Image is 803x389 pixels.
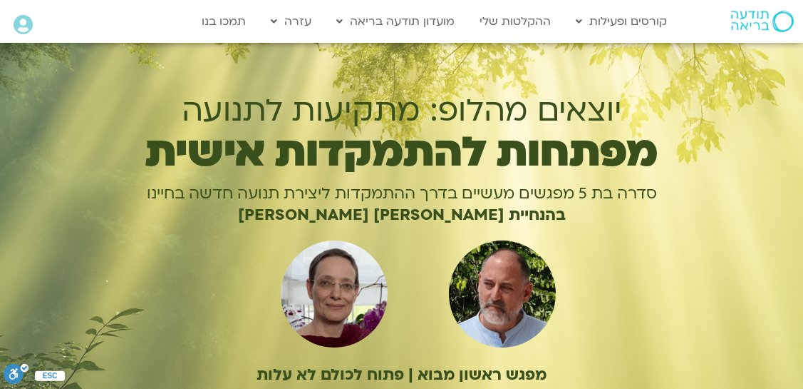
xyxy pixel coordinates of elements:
[257,364,546,385] b: מפגש ראשון מבוא | פתוח לכולם לא עלות
[264,8,318,35] a: עזרה
[238,204,566,226] b: בהנחיית [PERSON_NAME] [PERSON_NAME]
[731,11,794,32] img: תודעה בריאה
[93,136,710,169] h1: מפתחות להתמקדות אישית
[569,8,674,35] a: קורסים ופעילות
[93,93,710,128] h1: יוצאים מהלופ: מתקיעות לתנועה
[195,8,253,35] a: תמכו בנו
[93,183,710,204] p: סדרה בת 5 מפגשים מעשיים בדרך ההתמקדות ליצירת תנועה חדשה בחיינו
[472,8,558,35] a: ההקלטות שלי
[329,8,462,35] a: מועדון תודעה בריאה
